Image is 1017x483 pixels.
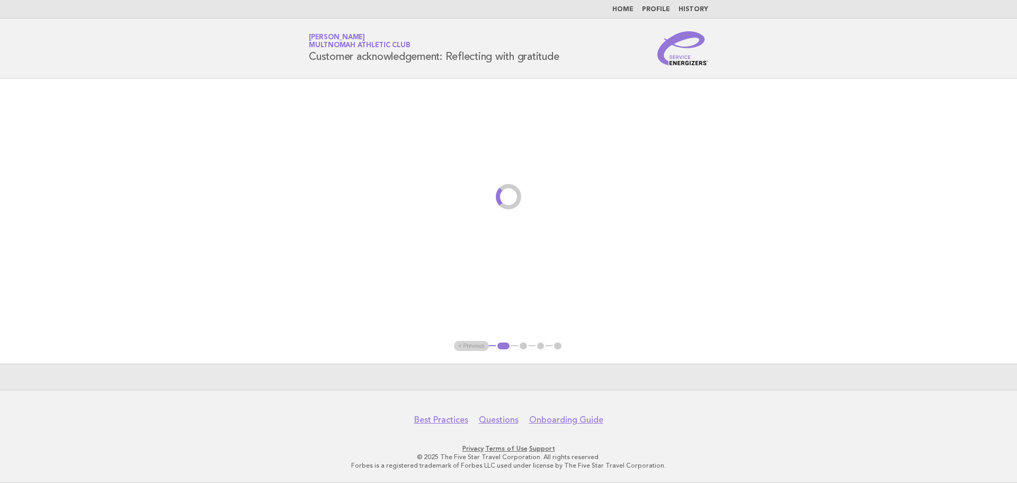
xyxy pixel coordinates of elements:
[414,415,468,425] a: Best Practices
[479,415,519,425] a: Questions
[184,461,833,470] p: Forbes is a registered trademark of Forbes LLC used under license by The Five Star Travel Corpora...
[462,445,484,452] a: Privacy
[642,6,670,13] a: Profile
[529,445,555,452] a: Support
[309,42,410,49] span: Multnomah Athletic Club
[485,445,528,452] a: Terms of Use
[529,415,603,425] a: Onboarding Guide
[612,6,634,13] a: Home
[309,34,559,62] h1: Customer acknowledgement: Reflecting with gratitude
[184,453,833,461] p: © 2025 The Five Star Travel Corporation. All rights reserved.
[679,6,708,13] a: History
[657,31,708,65] img: Service Energizers
[184,444,833,453] p: · ·
[309,34,410,49] a: [PERSON_NAME]Multnomah Athletic Club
